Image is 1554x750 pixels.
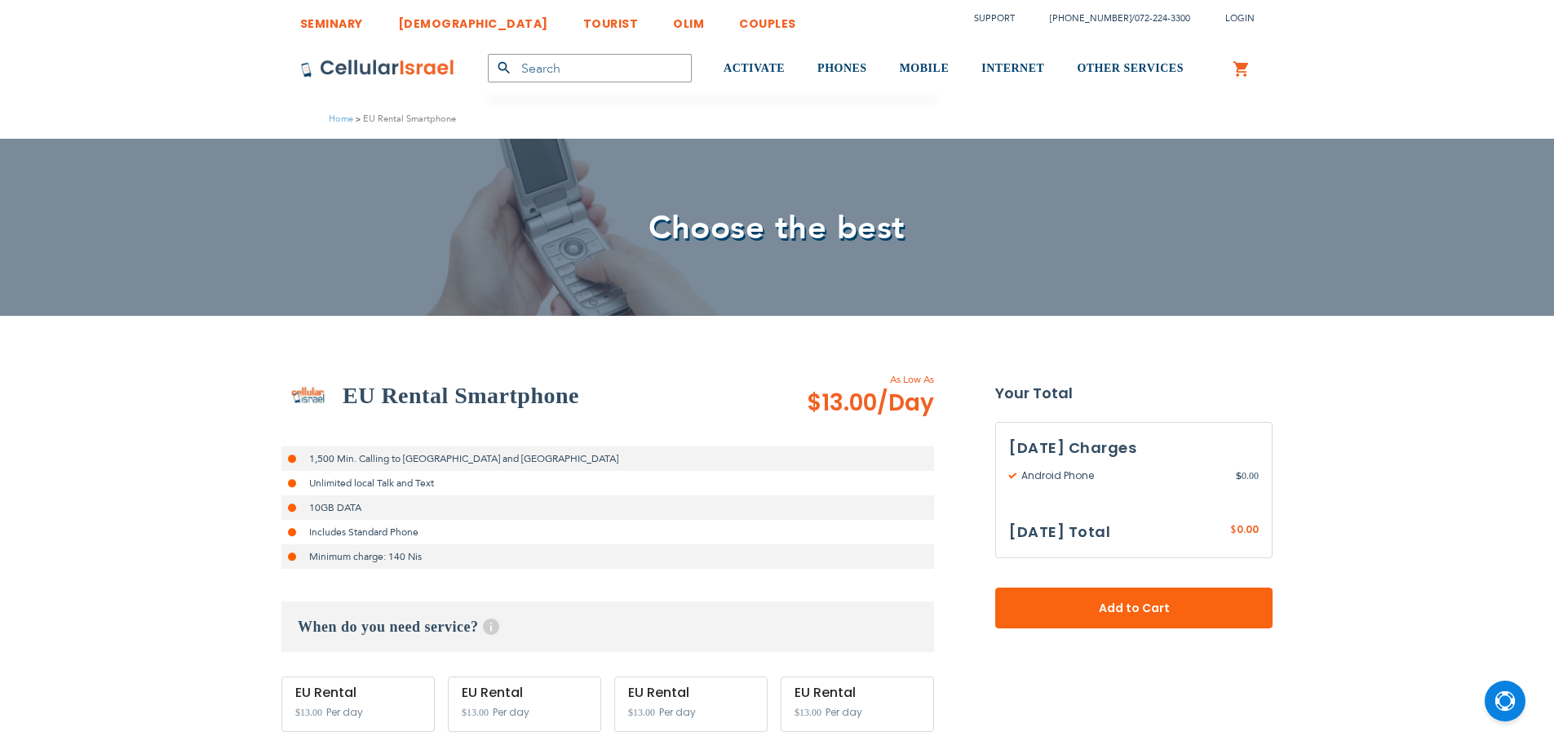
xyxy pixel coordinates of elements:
[300,4,363,34] a: SEMINARY
[493,705,529,720] span: Per day
[817,62,867,74] span: PHONES
[483,619,499,635] span: Help
[583,4,639,34] a: TOURIST
[1049,600,1219,617] span: Add to Cart
[1077,38,1184,100] a: OTHER SERVICES
[795,686,920,700] div: EU Rental
[343,379,579,412] h2: EU Rental Smartphone
[281,520,934,544] li: Includes Standard Phone
[281,369,334,422] img: EU Rental Smartphone
[628,707,655,718] span: $13.00
[462,686,587,700] div: EU Rental
[1009,520,1110,544] h3: [DATE] Total
[1077,62,1184,74] span: OTHER SERVICES
[462,707,489,718] span: $13.00
[995,381,1273,406] strong: Your Total
[281,471,934,495] li: Unlimited local Talk and Text
[326,705,363,720] span: Per day
[295,707,322,718] span: $13.00
[329,113,353,125] a: Home
[807,387,934,419] span: $13.00
[488,54,692,82] input: Search
[795,707,821,718] span: $13.00
[1009,468,1236,483] span: Android Phone
[628,686,754,700] div: EU Rental
[817,38,867,100] a: PHONES
[649,206,905,251] span: Choose the best
[900,62,950,74] span: MOBILE
[739,4,796,34] a: COUPLES
[1236,468,1259,483] span: 0.00
[981,38,1044,100] a: INTERNET
[398,4,548,34] a: [DEMOGRAPHIC_DATA]
[1230,523,1237,538] span: $
[974,12,1015,24] a: Support
[1034,7,1190,30] li: /
[1050,12,1131,24] a: [PHONE_NUMBER]
[981,62,1044,74] span: INTERNET
[673,4,704,34] a: OLIM
[900,38,950,100] a: MOBILE
[659,705,696,720] span: Per day
[281,601,934,652] h3: When do you need service?
[877,387,934,419] span: /Day
[281,544,934,569] li: Minimum charge: 140 Nis
[826,705,862,720] span: Per day
[1225,12,1255,24] span: Login
[1135,12,1190,24] a: 072-224-3300
[724,62,785,74] span: ACTIVATE
[353,111,456,126] li: EU Rental Smartphone
[295,686,421,700] div: EU Rental
[1237,522,1259,536] span: 0.00
[281,495,934,520] li: 10GB DATA
[1009,436,1259,460] h3: [DATE] Charges
[724,38,785,100] a: ACTIVATE
[281,446,934,471] li: 1,500 Min. Calling to [GEOGRAPHIC_DATA] and [GEOGRAPHIC_DATA]
[995,588,1273,628] button: Add to Cart
[1236,468,1242,483] span: $
[300,59,455,78] img: Cellular Israel Logo
[763,372,934,387] span: As Low As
